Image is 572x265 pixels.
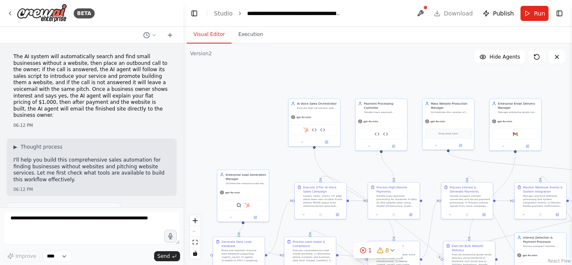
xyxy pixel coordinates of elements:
[523,194,564,208] div: Manage real-time webhook processing and system integration events: 1) Monitor PayPal payment conf...
[450,194,490,208] div: Handle prospect interest conversion and secure payment processing: 1) Process interest signals fr...
[339,253,366,260] g: Edge from 96c4e424-e788-4edb-b476-7172510f307c to c66f7516-ab17-416a-b490-7b194feaa51f
[187,26,232,44] button: Visual Editor
[498,101,539,110] div: Enterprise Email Delivery Manager
[222,249,262,262] div: Build and maintain massive lead database supporting {agent_count} AI agents (scalable to 500+) ta...
[431,111,472,114] div: Orchestrate the creation of hundreds of websites daily using automated templates and production s...
[13,144,17,150] span: ▶
[474,50,525,64] button: Hide Agents
[385,212,402,217] button: No output available
[245,203,250,208] img: HubSpot
[190,50,212,57] div: Version 2
[297,106,338,110] div: Execute high-conversion sales calls using the advanced 3-tier pricing SSML script. Coordinate {ag...
[13,144,62,150] button: ▶Thought process
[330,212,345,217] button: Open in side panel
[190,237,201,248] button: fit view
[13,186,170,193] div: 06:12 PM
[375,131,380,136] img: Sales Data Formatter and API Integration Tool
[349,199,366,203] g: Edge from cb3150d2-cb14-488f-ac6d-d8986812ff56 to 35b11419-2ae0-426e-8875-266a426c77d0
[21,144,62,150] span: Thought process
[303,194,344,208] div: Loremi {dolor_sitam} CO adipi elitse doeiu tem incididu 8-utla etdolor MAGN aliqua enim adminimve...
[268,199,292,255] g: Edge from ac93205a-1b67-46dc-ae59-7c54d90fb096 to cb3150d2-cb14-488f-ac6d-d8986812ff56
[430,120,445,123] span: gpt-4o-mini
[188,8,200,19] button: Hide left sidebar
[222,239,262,248] div: Generate Daily Lead Database
[157,253,170,260] span: Send
[163,30,177,40] button: Start a new chat
[294,182,347,219] div: Execute 3-Tier AI Voice Sales CampaignLoremi {dolor_sitam} CO adipi elitse doeiu tem incididu 8-u...
[226,172,266,181] div: Enterprise Lead Generation Manager
[368,182,420,219] div: Process High-Volume PaymentsHandle mass payment processing for hundreds of daily $1,000 website s...
[22,206,113,213] span: Getting the list of ready-to-use tools
[312,127,317,132] img: Twilio Integration Tool
[226,182,266,185] div: Orchestrate massive-scale lead generation across {agent_count} AI calling agents, targeting {dail...
[190,248,201,259] button: toggle interactivity
[74,8,95,18] div: BETA
[364,111,405,114] div: Handle mass payment processing for hundreds of daily conversions at $1,000 each. Manage Stripe in...
[13,54,170,119] p: The AI system will automatically search and find small businesses without a website, then place a...
[383,131,388,136] img: PayPal Payment Processing Tool
[244,215,268,220] button: Open in side panel
[496,199,512,203] g: Edge from df831b87-31f2-4a1b-9009-7ae0c11bdbcb to ec65cb1d-e362-4a3d-9e3e-ddc2e5b5f559
[293,249,333,262] div: Execute comprehensive lead intake workflow: 1) Normalize phone numbers and business data from {ta...
[320,127,325,132] img: Pricing Explanation and Objection Handling Tool
[13,157,170,183] p: I'll help you build this comprehensive sales automation for finding businesses without websites a...
[431,101,472,110] div: Mass Website Production Manager
[452,244,492,252] div: Execute Bulk Website Delivery
[364,101,405,110] div: Payment Processing Controller
[17,4,67,23] img: Logo
[449,143,473,148] button: Open in side panel
[303,185,344,193] div: Execute 3-Tier AI Voice Sales Campaign
[312,149,396,239] g: Edge from 02045d52-d27f-4df7-ad51-840780751234 to c66f7516-ab17-416a-b490-7b194feaa51f
[376,194,417,208] div: Handle mass payment processing for hundreds of daily $1,000 website sales using PayPal infrastruc...
[296,116,311,119] span: gpt-4o-mini
[498,111,539,114] div: Manage enterprise-grade email delivery of completed websites using SendGrid or Postmark infrastru...
[423,199,439,260] g: Edge from c66f7516-ab17-416a-b490-7b194feaa51f to df831b87-31f2-4a1b-9009-7ae0c11bdbcb
[404,212,418,217] button: Open in side panel
[154,251,180,261] button: Send
[214,10,233,17] a: Studio
[531,212,549,217] button: No output available
[513,131,518,136] img: Gmail
[479,6,517,21] button: Publish
[493,9,514,18] span: Publish
[490,54,520,60] span: Hide Agents
[441,182,493,219] div: Process Interest & Generate PaymentsHandle prospect interest conversion and secure payment proces...
[217,170,269,222] div: Enterprise Lead Generation ManagerOrchestrate massive-scale lead generation across {agent_count} ...
[353,243,402,258] button: 18
[164,230,177,242] button: Click to speak your automation idea
[288,98,340,147] div: AI Voice Sales OrchestratorExecute high-conversion sales calls using the advanced 3-tier pricing ...
[523,254,537,257] span: gpt-4o-mini
[3,251,40,262] button: Improve
[237,224,245,234] g: Edge from 5f9a268c-1023-4121-b845-c1eb34a5b13c to ac93205a-1b67-46dc-ae59-7c54d90fb096
[379,153,396,180] g: Edge from 003dc6ca-6b80-41ec-8e5d-1562c18dde46 to 35b11419-2ae0-426e-8875-266a426c77d0
[382,144,406,149] button: Open in side panel
[516,144,540,149] button: Open in side panel
[548,259,571,263] a: React Flow attribution
[450,185,490,193] div: Process Interest & Generate Payments
[477,212,491,217] button: Open in side panel
[190,215,201,259] div: React Flow controls
[458,212,476,217] button: No output available
[232,26,270,44] button: Execution
[438,131,458,136] span: Drop tools here
[497,120,512,123] span: gpt-4o-mini
[489,98,541,151] div: Enterprise Email Delivery ManagerManage enterprise-grade email delivery of completed websites usi...
[467,153,518,239] g: Edge from ca8e6802-7af1-4885-b489-a66261851c11 to 4cda49d5-56b3-45a8-bd16-a9aa88e5e2a5
[293,239,333,248] div: Process Lead Intake & Compliance
[385,246,389,255] span: 8
[523,244,564,248] div: Process prospect interest signals, generate PayPal payment links for Basic ($500-$1,000), Modern ...
[368,246,372,255] span: 1
[214,9,341,18] nav: breadcrumb
[140,30,160,40] button: Switch to previous chat
[523,185,564,193] div: Monitor Webhook Events & System Integration
[268,251,282,257] g: Edge from ac93205a-1b67-46dc-ae59-7c54d90fb096 to 96c4e424-e788-4edb-b476-7172510f307c
[376,185,417,193] div: Process High-Volume Payments
[312,212,329,217] button: No output available
[520,6,549,21] button: Run
[237,203,242,208] img: SerperDevTool
[315,139,339,144] button: Open in side panel
[363,120,378,123] span: gpt-4o-mini
[190,215,201,226] button: zoom in
[304,127,309,132] img: HubSpot
[225,191,240,194] span: gpt-4o-mini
